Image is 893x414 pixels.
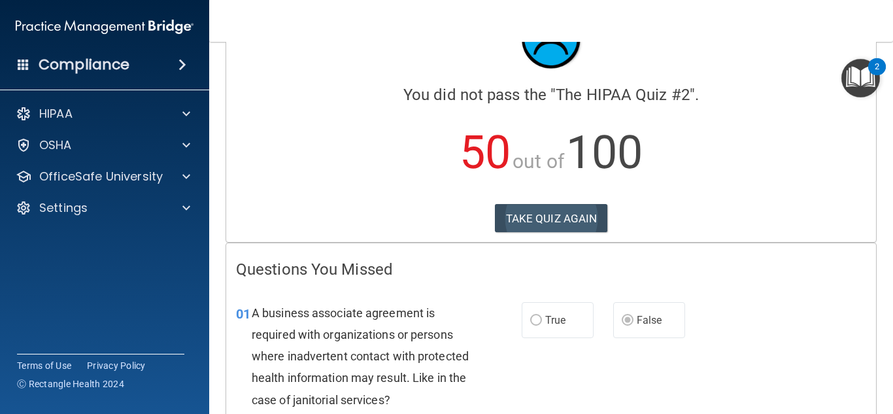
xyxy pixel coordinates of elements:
[495,204,608,233] button: TAKE QUIZ AGAIN
[16,200,190,216] a: Settings
[566,126,643,179] span: 100
[637,314,662,326] span: False
[39,169,163,184] p: OfficeSafe University
[622,316,633,326] input: False
[828,324,877,373] iframe: Drift Widget Chat Controller
[460,126,511,179] span: 50
[875,67,879,84] div: 2
[236,261,866,278] h4: Questions You Missed
[16,169,190,184] a: OfficeSafe University
[236,306,250,322] span: 01
[87,359,146,372] a: Privacy Policy
[252,306,469,407] span: A business associate agreement is required with organizations or persons where inadvertent contac...
[39,137,72,153] p: OSHA
[39,200,88,216] p: Settings
[545,314,565,326] span: True
[530,316,542,326] input: True
[16,106,190,122] a: HIPAA
[39,56,129,74] h4: Compliance
[39,106,73,122] p: HIPAA
[513,150,564,173] span: out of
[17,359,71,372] a: Terms of Use
[236,86,866,103] h4: You did not pass the " ".
[17,377,124,390] span: Ⓒ Rectangle Health 2024
[841,59,880,97] button: Open Resource Center, 2 new notifications
[16,137,190,153] a: OSHA
[556,86,690,104] span: The HIPAA Quiz #2
[16,14,194,40] img: PMB logo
